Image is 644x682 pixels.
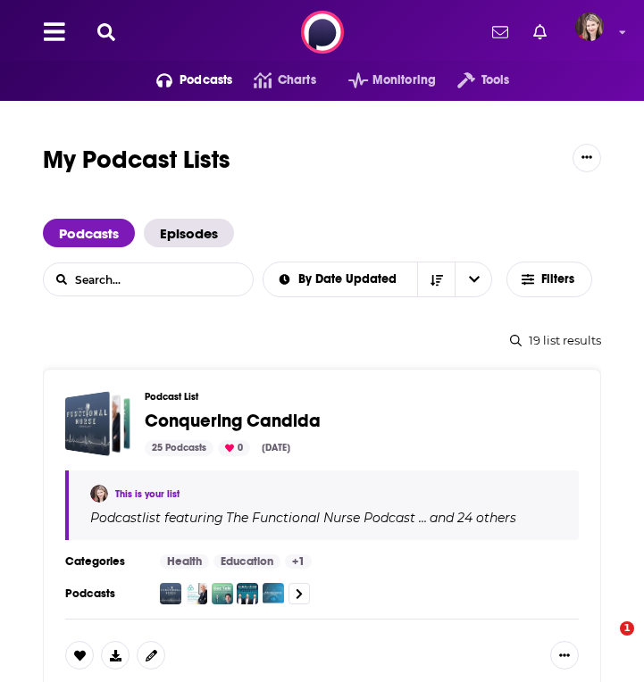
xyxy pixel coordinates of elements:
button: open menu [327,66,436,95]
h2: Choose List sort [263,262,492,297]
button: Show More Button [573,144,601,172]
a: Conquering Candida [65,391,130,456]
a: This is your list [115,488,180,500]
button: open menu [455,262,492,296]
button: Filters [506,262,592,297]
img: Functional Medicine Doc Talk [212,583,233,604]
img: Functional Medicine Bitesized [186,583,207,604]
img: Functional Medicine Foundations [263,583,284,604]
h3: Podcast List [145,391,565,403]
a: Show notifications dropdown [526,17,554,47]
button: open menu [263,273,418,286]
div: Podcast list featuring [90,510,557,526]
img: User Profile [575,12,604,41]
div: 25 Podcasts [145,440,213,456]
div: 19 list results [43,333,601,347]
a: Health [160,554,209,569]
span: By Date Updated [298,273,403,286]
a: Logged in as galaxygirl [575,12,615,52]
span: Podcasts [180,68,232,93]
h4: The Functional Nurse Podcast … [226,511,427,525]
div: [DATE] [255,440,297,456]
h1: My Podcast Lists [43,144,230,176]
a: Education [213,554,280,569]
h3: Categories [65,554,146,569]
a: The Functional Nurse Podcast … [223,511,427,525]
span: 1 [620,621,634,636]
img: The Simplified Functional Medicine Podcast [237,583,258,604]
h3: Podcasts [65,586,146,601]
button: open menu [436,66,509,95]
span: Logged in as galaxygirl [575,12,604,41]
button: Show More Button [550,641,579,670]
span: Charts [278,68,316,93]
button: open menu [135,66,233,95]
img: Podchaser - Follow, Share and Rate Podcasts [301,11,344,54]
a: Episodes [144,219,234,247]
span: Tools [481,68,510,93]
span: Monitoring [372,68,436,93]
a: Podcasts [43,219,135,247]
img: Gail Torr [90,485,108,503]
img: The Functional Nurse Podcast - Nursing in Functional Medicine [160,583,181,604]
iframe: Intercom live chat [583,621,626,664]
div: 0 [218,440,250,456]
span: Filters [541,273,577,286]
p: and 24 others [430,510,516,526]
a: Charts [232,66,315,95]
button: Sort Direction [417,262,455,296]
a: Show notifications dropdown [485,17,515,47]
a: Conquering Candida [145,412,321,431]
span: Conquering Candida [145,410,321,432]
a: +1 [285,554,312,569]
